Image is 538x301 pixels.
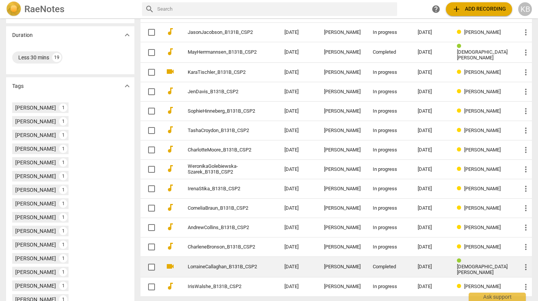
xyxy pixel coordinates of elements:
[521,242,530,252] span: more_vert
[24,4,64,14] h2: RaeNotes
[188,49,257,55] a: MayHerrmannsen_B131B_CSP2
[457,127,464,133] span: Review status: in progress
[12,31,33,39] p: Duration
[278,102,318,121] td: [DATE]
[521,223,530,232] span: more_vert
[373,225,405,231] div: In progress
[15,104,56,111] div: [PERSON_NAME]
[59,172,67,180] div: 1
[166,67,175,76] span: videocam
[457,147,464,153] span: Review status: in progress
[166,282,175,291] span: audiotrack
[278,160,318,179] td: [DATE]
[373,70,405,75] div: In progress
[188,128,257,134] a: TashaCroydon_B131B_CSP2
[457,283,464,289] span: Review status: in progress
[15,282,56,290] div: [PERSON_NAME]
[418,89,445,95] div: [DATE]
[59,131,67,139] div: 1
[521,165,530,174] span: more_vert
[324,205,361,211] div: [PERSON_NAME]
[166,164,175,173] span: audiotrack
[6,2,21,17] img: Logo
[59,158,67,167] div: 1
[278,82,318,102] td: [DATE]
[324,89,361,95] div: [PERSON_NAME]
[324,70,361,75] div: [PERSON_NAME]
[59,117,67,126] div: 1
[59,227,67,235] div: 1
[464,147,501,153] span: [PERSON_NAME]
[521,107,530,116] span: more_vert
[188,30,257,35] a: JasonJacobson_B131B_CSP2
[324,128,361,134] div: [PERSON_NAME]
[457,43,464,49] span: Review status: completed
[15,213,56,221] div: [PERSON_NAME]
[324,284,361,290] div: [PERSON_NAME]
[373,128,405,134] div: In progress
[521,68,530,77] span: more_vert
[324,30,361,35] div: [PERSON_NAME]
[373,205,405,211] div: In progress
[15,268,56,276] div: [PERSON_NAME]
[429,2,443,16] a: Help
[52,53,61,62] div: 19
[324,167,361,172] div: [PERSON_NAME]
[521,145,530,154] span: more_vert
[188,225,257,231] a: AndrewCollins_B131B_CSP2
[373,89,405,95] div: In progress
[188,70,257,75] a: KaraTischler_B131B_CSP2
[188,186,257,192] a: IrenaStika_B131B_CSP2
[457,108,464,114] span: Review status: in progress
[278,237,318,257] td: [DATE]
[464,89,501,94] span: [PERSON_NAME]
[145,5,154,14] span: search
[518,2,532,16] button: KB
[15,200,56,207] div: [PERSON_NAME]
[457,225,464,230] span: Review status: in progress
[15,118,56,125] div: [PERSON_NAME]
[521,282,530,291] span: more_vert
[278,42,318,63] td: [DATE]
[15,159,56,166] div: [PERSON_NAME]
[418,70,445,75] div: [DATE]
[373,244,405,250] div: In progress
[157,3,394,15] input: Search
[324,244,361,250] div: [PERSON_NAME]
[278,257,318,277] td: [DATE]
[452,5,461,14] span: add
[59,254,67,263] div: 1
[418,264,445,270] div: [DATE]
[59,186,67,194] div: 1
[373,284,405,290] div: In progress
[15,145,56,153] div: [PERSON_NAME]
[418,244,445,250] div: [DATE]
[464,186,501,191] span: [PERSON_NAME]
[278,218,318,237] td: [DATE]
[166,145,175,154] span: audiotrack
[521,48,530,57] span: more_vert
[15,227,56,235] div: [PERSON_NAME]
[188,244,257,250] a: CharleneBronson_B131B_CSP2
[278,179,318,199] td: [DATE]
[188,147,257,153] a: CharlotteMoore_B131B_CSP2
[121,80,133,92] button: Show more
[446,2,512,16] button: Upload
[418,108,445,114] div: [DATE]
[15,131,56,139] div: [PERSON_NAME]
[166,203,175,212] span: audiotrack
[59,199,67,208] div: 1
[12,82,24,90] p: Tags
[166,262,175,271] span: videocam
[278,121,318,140] td: [DATE]
[418,186,445,192] div: [DATE]
[166,27,175,36] span: audiotrack
[464,29,501,35] span: [PERSON_NAME]
[464,69,501,75] span: [PERSON_NAME]
[166,242,175,251] span: audiotrack
[464,244,501,250] span: [PERSON_NAME]
[188,205,257,211] a: CorneliaBraun_B131B_CSP2
[59,268,67,276] div: 1
[373,264,405,270] div: Completed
